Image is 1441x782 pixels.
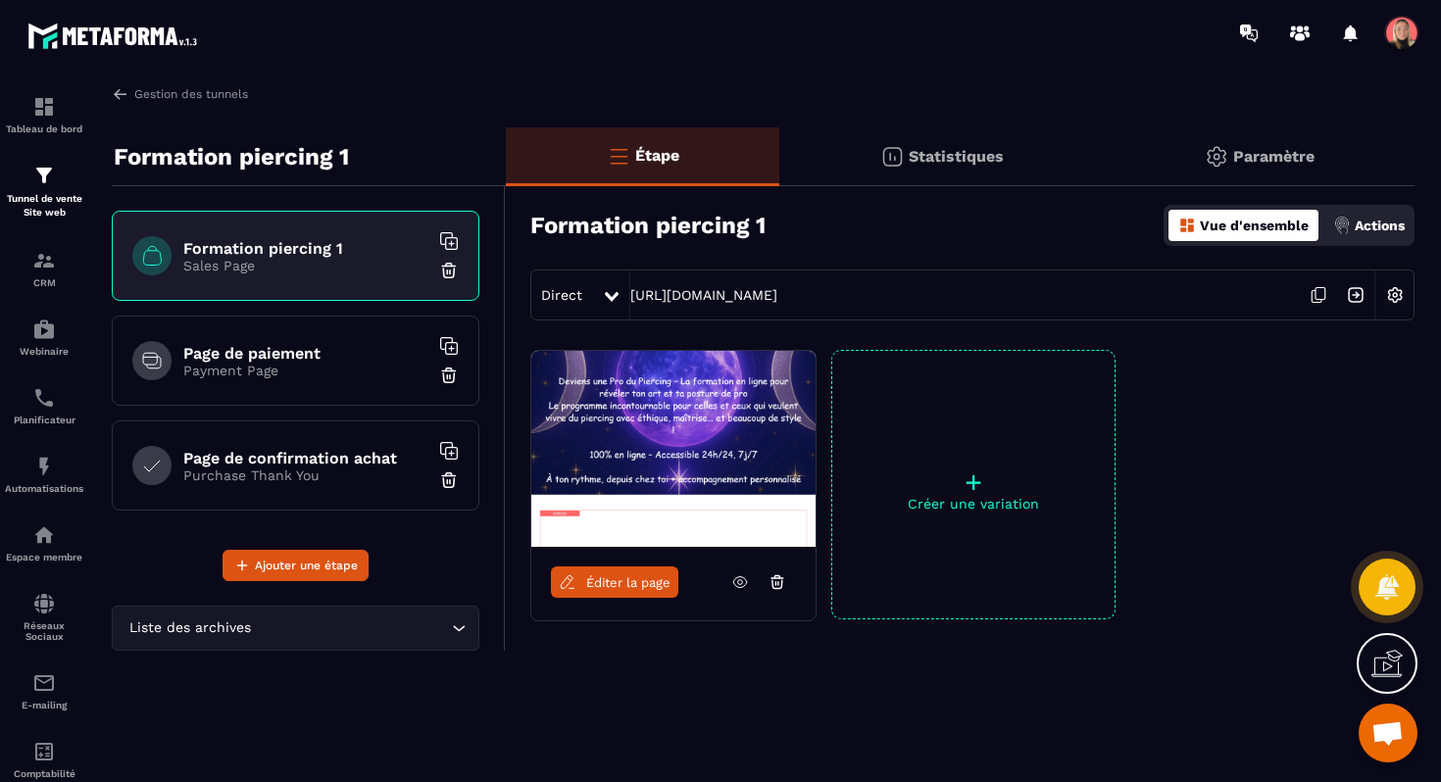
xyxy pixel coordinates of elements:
[5,483,83,494] p: Automatisations
[439,261,459,280] img: trash
[630,287,777,303] a: [URL][DOMAIN_NAME]
[531,351,816,547] img: image
[255,556,358,575] span: Ajouter une étape
[832,496,1115,512] p: Créer une variation
[5,415,83,425] p: Planificateur
[5,577,83,657] a: social-networksocial-networkRéseaux Sociaux
[5,80,83,149] a: formationformationTableau de bord
[5,346,83,357] p: Webinaire
[32,95,56,119] img: formation
[32,386,56,410] img: scheduler
[112,85,248,103] a: Gestion des tunnels
[551,566,678,598] a: Éditer la page
[114,137,349,176] p: Formation piercing 1
[5,303,83,371] a: automationsautomationsWebinaire
[1359,704,1417,762] div: Ouvrir le chat
[1376,276,1414,314] img: setting-w.858f3a88.svg
[27,18,204,54] img: logo
[5,123,83,134] p: Tableau de bord
[183,239,428,258] h6: Formation piercing 1
[32,164,56,187] img: formation
[880,145,904,169] img: stats.20deebd0.svg
[32,671,56,695] img: email
[183,449,428,467] h6: Page de confirmation achat
[1233,147,1315,166] p: Paramètre
[607,144,630,168] img: bars-o.4a397970.svg
[909,147,1004,166] p: Statistiques
[586,575,671,590] span: Éditer la page
[541,287,582,303] span: Direct
[255,617,447,639] input: Search for option
[32,318,56,341] img: automations
[1355,218,1405,233] p: Actions
[112,606,479,651] div: Search for option
[1205,145,1228,169] img: setting-gr.5f69749f.svg
[1333,217,1351,234] img: actions.d6e523a2.png
[5,509,83,577] a: automationsautomationsEspace membre
[1337,276,1374,314] img: arrow-next.bcc2205e.svg
[5,552,83,562] p: Espace membre
[5,620,83,642] p: Réseaux Sociaux
[32,455,56,478] img: automations
[439,366,459,385] img: trash
[5,277,83,288] p: CRM
[1200,218,1309,233] p: Vue d'ensemble
[124,617,255,639] span: Liste des archives
[5,768,83,779] p: Comptabilité
[32,249,56,272] img: formation
[223,550,369,581] button: Ajouter une étape
[530,212,766,239] h3: Formation piercing 1
[112,85,129,103] img: arrow
[832,468,1115,496] p: +
[5,371,83,440] a: schedulerschedulerPlanificateur
[439,470,459,490] img: trash
[5,149,83,234] a: formationformationTunnel de vente Site web
[183,258,428,273] p: Sales Page
[5,700,83,710] p: E-mailing
[183,363,428,378] p: Payment Page
[5,657,83,725] a: emailemailE-mailing
[5,440,83,509] a: automationsautomationsAutomatisations
[1178,217,1196,234] img: dashboard-orange.40269519.svg
[5,192,83,220] p: Tunnel de vente Site web
[32,523,56,547] img: automations
[5,234,83,303] a: formationformationCRM
[32,592,56,615] img: social-network
[32,740,56,763] img: accountant
[635,146,679,165] p: Étape
[183,344,428,363] h6: Page de paiement
[183,467,428,483] p: Purchase Thank You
